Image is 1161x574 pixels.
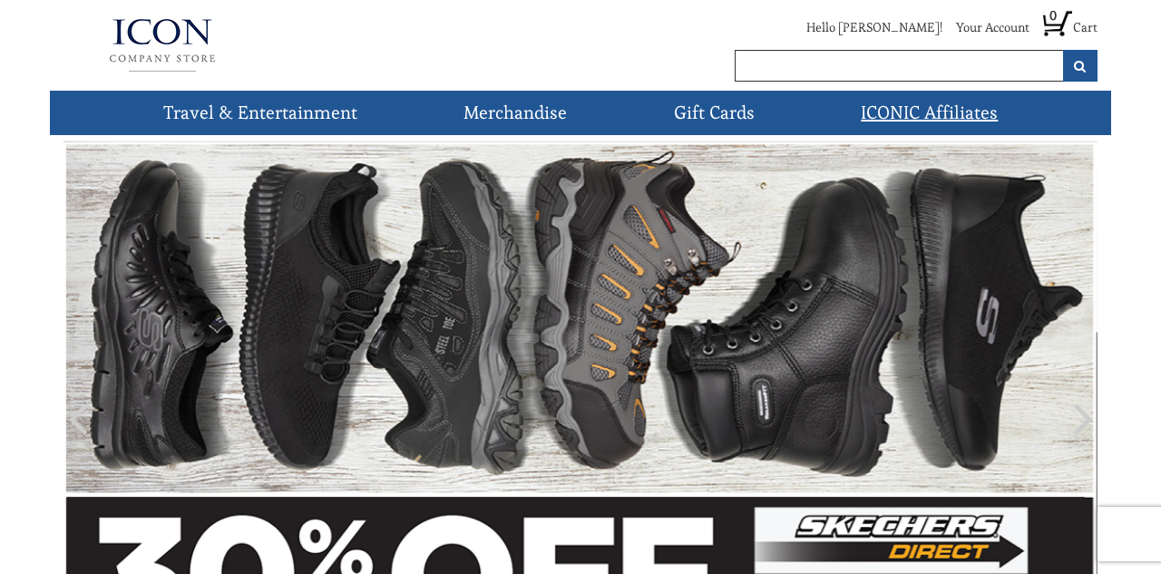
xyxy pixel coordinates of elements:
[667,91,762,135] a: Gift Cards
[1043,19,1098,35] a: 0 Cart
[456,91,574,135] a: Merchandise
[156,91,365,135] a: Travel & Entertainment
[956,19,1029,35] a: Your Account
[854,91,1005,135] a: ICONIC Affiliates
[793,18,942,45] li: Hello [PERSON_NAME]!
